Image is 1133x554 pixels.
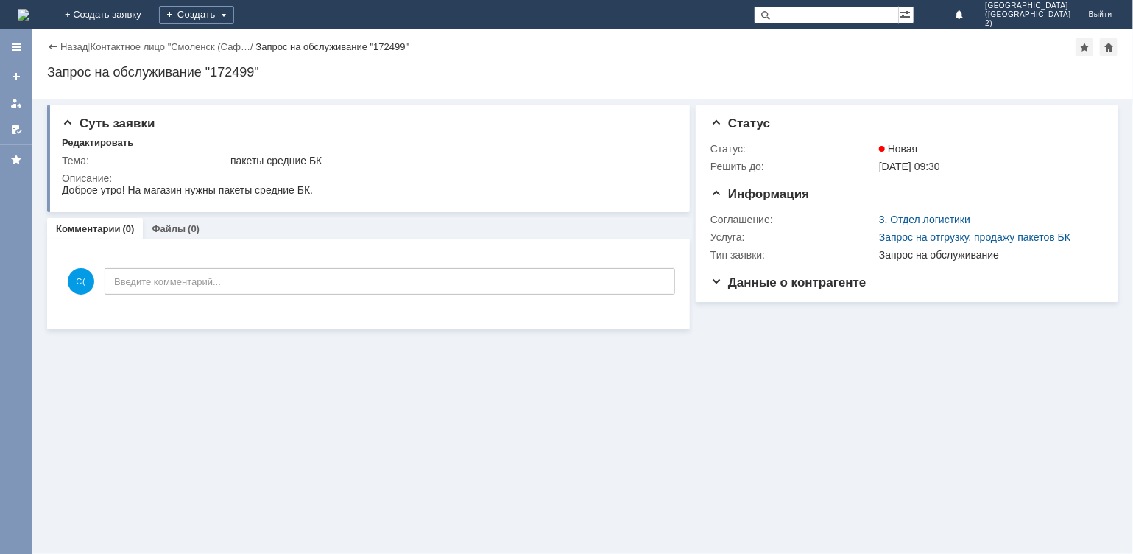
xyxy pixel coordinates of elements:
div: Статус: [710,143,876,155]
a: Создать заявку [4,65,28,88]
div: Запрос на обслуживание [879,249,1097,261]
a: Запрос на отгрузку, продажу пакетов БК [879,231,1070,243]
span: Данные о контрагенте [710,276,866,290]
a: Файлы [152,223,186,234]
div: | [88,41,90,52]
div: Тип заявки: [710,249,876,261]
a: Мои согласования [4,118,28,141]
span: Новая [879,143,918,155]
a: Контактное лицо "Смоленск (Саф… [91,41,251,52]
div: Соглашение: [710,214,876,225]
div: Тема: [62,155,227,166]
span: [DATE] 09:30 [879,161,940,172]
img: logo [18,9,29,21]
a: Комментарии [56,223,121,234]
div: Создать [159,6,234,24]
span: Суть заявки [62,116,155,130]
span: ([GEOGRAPHIC_DATA] [985,10,1070,19]
span: [GEOGRAPHIC_DATA] [985,1,1070,10]
div: Услуга: [710,231,876,243]
div: Запрос на обслуживание "172499" [255,41,409,52]
span: Расширенный поиск [899,7,914,21]
a: Мои заявки [4,91,28,115]
span: 2) [985,19,1070,28]
div: Добавить в избранное [1076,38,1093,56]
span: Информация [710,187,809,201]
a: Назад [60,41,88,52]
div: / [91,41,256,52]
div: (0) [123,223,135,234]
div: Запрос на обслуживание "172499" [47,65,1118,80]
a: Перейти на домашнюю страницу [18,9,29,21]
span: Статус [710,116,770,130]
div: Сделать домашней страницей [1100,38,1118,56]
div: Решить до: [710,161,876,172]
span: С( [68,268,94,295]
div: пакеты средние БК [230,155,669,166]
div: Описание: [62,172,672,184]
div: (0) [188,223,200,234]
a: 3. Отдел логистики [879,214,970,225]
div: Редактировать [62,137,133,149]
